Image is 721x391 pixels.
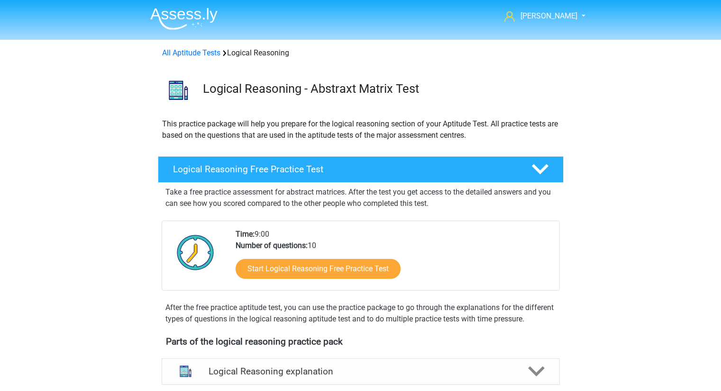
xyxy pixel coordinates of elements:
[236,241,308,250] b: Number of questions:
[173,359,198,383] img: logical reasoning explanations
[173,164,516,175] h4: Logical Reasoning Free Practice Test
[236,259,401,279] a: Start Logical Reasoning Free Practice Test
[158,47,563,59] div: Logical Reasoning
[150,8,218,30] img: Assessly
[154,156,567,183] a: Logical Reasoning Free Practice Test
[165,187,556,209] p: Take a free practice assessment for abstract matrices. After the test you get access to the detai...
[172,229,219,276] img: Clock
[158,70,199,110] img: logical reasoning
[158,358,564,385] a: explanations Logical Reasoning explanation
[203,81,556,96] h3: Logical Reasoning - Abstraxt Matrix Test
[236,230,255,239] b: Time:
[501,10,578,22] a: [PERSON_NAME]
[162,118,559,141] p: This practice package will help you prepare for the logical reasoning section of your Aptitude Te...
[162,48,220,57] a: All Aptitude Tests
[209,366,513,377] h4: Logical Reasoning explanation
[162,302,560,325] div: After the free practice aptitude test, you can use the practice package to go through the explana...
[520,11,577,20] span: [PERSON_NAME]
[228,229,559,290] div: 9:00 10
[166,336,556,347] h4: Parts of the logical reasoning practice pack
